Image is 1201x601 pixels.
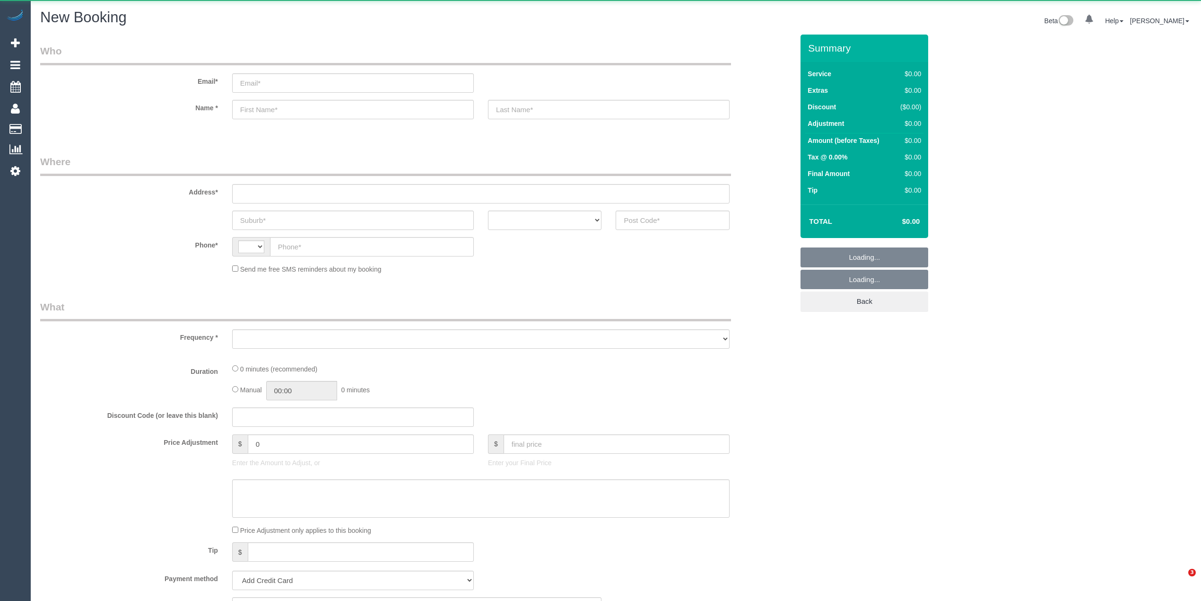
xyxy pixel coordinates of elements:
span: Price Adjustment only applies to this booking [240,527,371,534]
h4: $0.00 [874,218,920,226]
label: Payment method [33,571,225,583]
label: Tip [33,542,225,555]
label: Address* [33,184,225,197]
label: Email* [33,73,225,86]
div: $0.00 [896,69,921,79]
span: Manual [240,386,262,394]
label: Tax @ 0.00% [808,152,847,162]
span: 0 minutes [341,386,370,394]
p: Enter your Final Price [488,458,730,468]
legend: Who [40,44,731,65]
label: Tip [808,186,818,195]
strong: Total [809,217,832,225]
legend: Where [40,155,731,176]
label: Discount [808,102,836,112]
input: Email* [232,73,474,93]
label: Extras [808,86,828,95]
div: $0.00 [896,136,921,145]
div: $0.00 [896,86,921,95]
label: Phone* [33,237,225,250]
a: Beta [1044,17,1074,25]
iframe: Intercom live chat [1169,569,1192,592]
div: ($0.00) [896,102,921,112]
span: $ [232,542,248,562]
span: $ [232,434,248,454]
div: $0.00 [896,119,921,128]
input: Post Code* [616,211,730,230]
label: Price Adjustment [33,434,225,447]
div: $0.00 [896,186,921,195]
span: 3 [1188,569,1196,576]
span: 0 minutes (recommended) [240,365,317,373]
img: Automaid Logo [6,9,25,23]
input: Last Name* [488,100,730,119]
img: New interface [1058,15,1073,27]
legend: What [40,300,731,321]
div: $0.00 [896,152,921,162]
label: Final Amount [808,169,850,178]
input: final price [504,434,730,454]
a: [PERSON_NAME] [1130,17,1189,25]
label: Discount Code (or leave this blank) [33,407,225,420]
label: Amount (before Taxes) [808,136,879,145]
input: Suburb* [232,211,474,230]
input: First Name* [232,100,474,119]
p: Enter the Amount to Adjust, or [232,458,474,468]
a: Help [1105,17,1123,25]
label: Frequency * [33,329,225,342]
h3: Summary [808,43,923,53]
label: Service [808,69,831,79]
input: Phone* [270,237,474,256]
a: Back [801,292,928,311]
label: Duration [33,363,225,376]
div: $0.00 [896,169,921,178]
span: Send me free SMS reminders about my booking [240,265,382,273]
span: New Booking [40,9,127,26]
label: Adjustment [808,119,844,128]
span: $ [488,434,504,454]
label: Name * [33,100,225,113]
